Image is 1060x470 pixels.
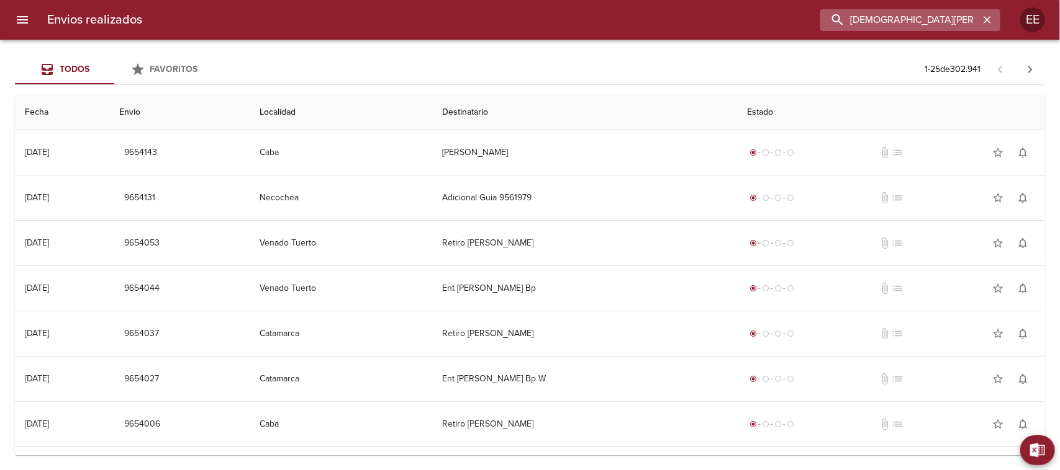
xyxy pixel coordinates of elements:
[879,237,891,249] span: No tiene documentos adjuntos
[992,237,1004,249] span: star_border
[432,95,737,130] th: Destinatario
[750,194,757,202] span: radio_button_checked
[750,149,757,156] span: radio_button_checked
[432,130,737,175] td: [PERSON_NAME]
[25,328,49,339] div: [DATE]
[774,149,782,156] span: radio_button_unchecked
[432,221,737,265] td: Retiro [PERSON_NAME]
[124,190,155,206] span: 9654131
[891,146,904,159] span: No tiene pedido asociado
[25,419,49,429] div: [DATE]
[774,285,782,292] span: radio_button_unchecked
[985,231,1010,255] button: Agregar a favoritos
[774,375,782,383] span: radio_button_unchecked
[891,192,904,204] span: No tiene pedido asociado
[47,10,142,30] h6: Envios realizados
[762,194,769,202] span: radio_button_unchecked
[747,237,797,249] div: Generado
[787,149,794,156] span: radio_button_unchecked
[750,420,757,428] span: radio_button_checked
[985,185,1010,210] button: Agregar a favoritos
[992,146,1004,159] span: star_border
[879,373,891,385] span: No tiene documentos adjuntos
[250,402,432,446] td: Caba
[879,282,891,295] span: No tiene documentos adjuntos
[109,95,250,130] th: Envio
[124,145,157,161] span: 9654143
[119,232,165,255] button: 9654053
[750,375,757,383] span: radio_button_checked
[774,330,782,337] span: radio_button_unchecked
[774,420,782,428] span: radio_button_unchecked
[119,413,165,436] button: 9654006
[119,141,162,164] button: 9654143
[15,95,109,130] th: Fecha
[737,95,1045,130] th: Estado
[119,368,164,391] button: 9654027
[432,266,737,311] td: Ent [PERSON_NAME] Bp
[985,321,1010,346] button: Agregar a favoritos
[1015,55,1045,84] span: Pagina siguiente
[1017,146,1029,159] span: notifications_none
[1010,231,1035,255] button: Activar notificaciones
[985,63,1015,75] span: Pagina anterior
[25,147,49,157] div: [DATE]
[124,371,159,387] span: 9654027
[762,420,769,428] span: radio_button_unchecked
[15,55,214,84] div: Tabs Envios
[891,373,904,385] span: No tiene pedido asociado
[762,149,769,156] span: radio_button_unchecked
[124,281,160,296] span: 9654044
[879,327,891,340] span: No tiene documentos adjuntos
[119,277,165,300] button: 9654044
[250,357,432,401] td: Catamarca
[747,282,797,295] div: Generado
[891,237,904,249] span: No tiene pedido asociado
[891,418,904,430] span: No tiene pedido asociado
[250,175,432,220] td: Necochea
[787,194,794,202] span: radio_button_unchecked
[787,420,794,428] span: radio_button_unchecked
[432,402,737,446] td: Retiro [PERSON_NAME]
[879,418,891,430] span: No tiene documentos adjuntos
[747,146,797,159] div: Generado
[25,192,49,203] div: [DATE]
[60,64,89,74] span: Todos
[1010,366,1035,391] button: Activar notificaciones
[774,239,782,247] span: radio_button_unchecked
[1010,140,1035,165] button: Activar notificaciones
[879,192,891,204] span: No tiene documentos adjuntos
[432,311,737,356] td: Retiro [PERSON_NAME]
[787,330,794,337] span: radio_button_unchecked
[985,276,1010,301] button: Agregar a favoritos
[124,417,160,432] span: 9654006
[762,239,769,247] span: radio_button_unchecked
[992,327,1004,340] span: star_border
[762,330,769,337] span: radio_button_unchecked
[992,418,1004,430] span: star_border
[750,239,757,247] span: radio_button_checked
[119,187,160,210] button: 9654131
[879,146,891,159] span: No tiene documentos adjuntos
[1010,412,1035,437] button: Activar notificaciones
[250,95,432,130] th: Localidad
[820,9,979,31] input: buscar
[992,282,1004,295] span: star_border
[1020,7,1045,32] div: Abrir información de usuario
[250,266,432,311] td: Venado Tuerto
[787,285,794,292] span: radio_button_unchecked
[250,130,432,175] td: Caba
[250,221,432,265] td: Venado Tuerto
[25,283,49,293] div: [DATE]
[891,282,904,295] span: No tiene pedido asociado
[1020,7,1045,32] div: EE
[1017,237,1029,249] span: notifications_none
[762,285,769,292] span: radio_button_unchecked
[1010,185,1035,210] button: Activar notificaciones
[1020,435,1055,465] button: Exportar Excel
[150,64,198,74] span: Favoritos
[774,194,782,202] span: radio_button_unchecked
[747,373,797,385] div: Generado
[25,237,49,248] div: [DATE]
[432,357,737,401] td: Ent [PERSON_NAME] Bp W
